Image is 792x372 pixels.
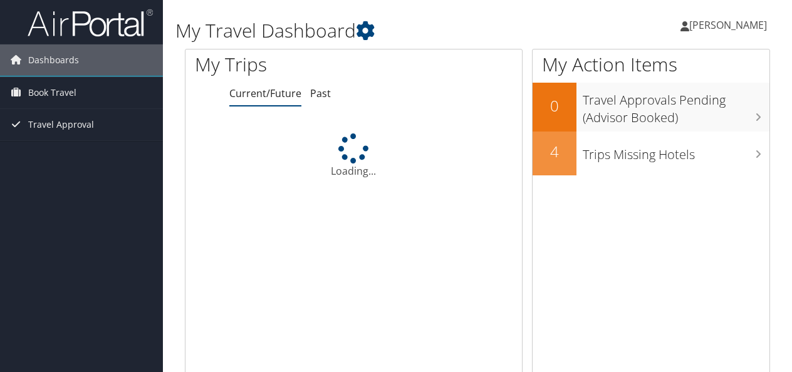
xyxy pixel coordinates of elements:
[310,86,331,100] a: Past
[175,18,578,44] h1: My Travel Dashboard
[28,109,94,140] span: Travel Approval
[689,18,767,32] span: [PERSON_NAME]
[28,77,76,108] span: Book Travel
[533,83,769,131] a: 0Travel Approvals Pending (Advisor Booked)
[229,86,301,100] a: Current/Future
[28,44,79,76] span: Dashboards
[583,140,769,163] h3: Trips Missing Hotels
[195,51,372,78] h1: My Trips
[533,95,576,116] h2: 0
[533,132,769,175] a: 4Trips Missing Hotels
[680,6,779,44] a: [PERSON_NAME]
[583,85,769,127] h3: Travel Approvals Pending (Advisor Booked)
[533,51,769,78] h1: My Action Items
[28,8,153,38] img: airportal-logo.png
[185,133,522,178] div: Loading...
[533,141,576,162] h2: 4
